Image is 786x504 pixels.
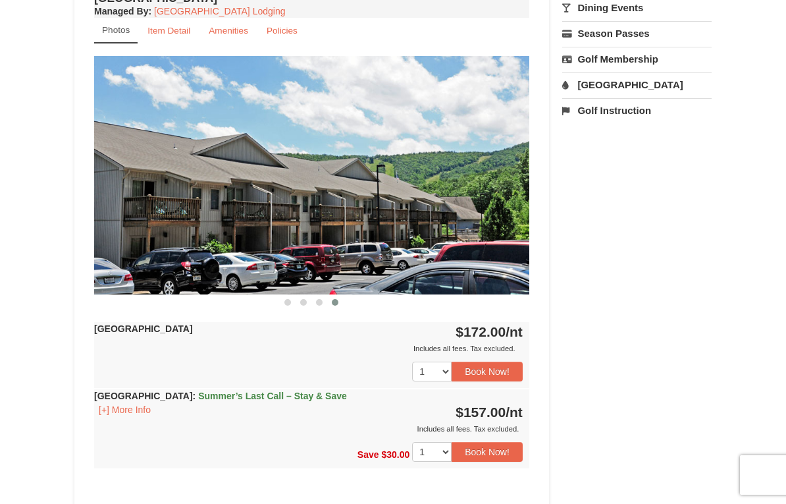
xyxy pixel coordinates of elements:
[456,324,523,339] strong: $172.00
[562,72,712,97] a: [GEOGRAPHIC_DATA]
[267,26,298,36] small: Policies
[94,6,151,16] strong: :
[258,18,306,43] a: Policies
[94,323,193,334] strong: [GEOGRAPHIC_DATA]
[562,47,712,71] a: Golf Membership
[193,391,196,401] span: :
[200,18,257,43] a: Amenities
[381,449,409,460] span: $30.00
[198,391,347,401] span: Summer’s Last Call – Stay & Save
[154,6,285,16] a: [GEOGRAPHIC_DATA] Lodging
[94,18,138,43] a: Photos
[94,56,529,294] img: 18876286-40-c42fb63f.jpg
[452,442,523,462] button: Book Now!
[147,26,190,36] small: Item Detail
[562,21,712,45] a: Season Passes
[456,405,506,420] span: $157.00
[94,422,523,435] div: Includes all fees. Tax excluded.
[506,324,523,339] span: /nt
[562,98,712,123] a: Golf Instruction
[506,405,523,420] span: /nt
[94,6,148,16] span: Managed By
[94,342,523,355] div: Includes all fees. Tax excluded.
[102,25,130,35] small: Photos
[209,26,248,36] small: Amenities
[452,362,523,381] button: Book Now!
[94,391,347,401] strong: [GEOGRAPHIC_DATA]
[94,403,155,417] button: [+] More Info
[139,18,199,43] a: Item Detail
[357,449,379,460] span: Save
